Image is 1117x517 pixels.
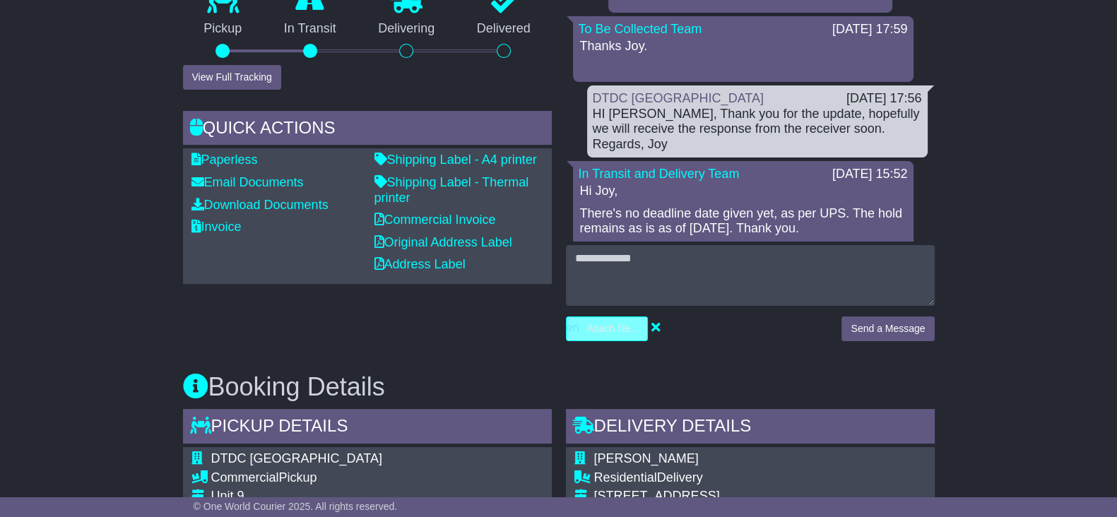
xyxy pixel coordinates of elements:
[456,21,552,37] p: Delivered
[191,198,329,212] a: Download Documents
[357,21,456,37] p: Delivering
[263,21,357,37] p: In Transit
[191,175,304,189] a: Email Documents
[183,373,935,401] h3: Booking Details
[580,39,906,54] p: Thanks Joy.
[580,184,906,199] p: Hi Joy,
[832,22,908,37] div: [DATE] 17:59
[580,206,906,237] p: There's no deadline date given yet, as per UPS. The hold remains as is as of [DATE]. Thank you.
[846,91,922,107] div: [DATE] 17:56
[211,470,279,485] span: Commercial
[579,22,702,36] a: To Be Collected Team
[566,409,935,447] div: Delivery Details
[374,153,537,167] a: Shipping Label - A4 printer
[594,470,856,486] div: Delivery
[183,21,264,37] p: Pickup
[211,489,543,504] div: Unit 9
[374,257,466,271] a: Address Label
[183,409,552,447] div: Pickup Details
[183,111,552,149] div: Quick Actions
[194,501,398,512] span: © One World Courier 2025. All rights reserved.
[374,175,529,205] a: Shipping Label - Thermal printer
[191,153,258,167] a: Paperless
[374,235,512,249] a: Original Address Label
[593,91,764,105] a: DTDC [GEOGRAPHIC_DATA]
[593,107,922,153] div: HI [PERSON_NAME], Thank you for the update, hopefully we will receive the response from the recei...
[374,213,496,227] a: Commercial Invoice
[211,451,382,465] span: DTDC [GEOGRAPHIC_DATA]
[211,470,543,486] div: Pickup
[191,220,242,234] a: Invoice
[841,316,934,341] button: Send a Message
[832,167,908,182] div: [DATE] 15:52
[594,489,856,504] div: [STREET_ADDRESS]
[183,65,281,90] button: View Full Tracking
[594,451,699,465] span: [PERSON_NAME]
[579,167,740,181] a: In Transit and Delivery Team
[594,470,657,485] span: Residential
